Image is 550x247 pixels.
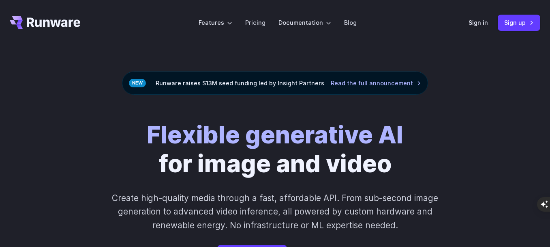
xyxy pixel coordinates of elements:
[105,191,445,232] p: Create high-quality media through a fast, affordable API. From sub-second image generation to adv...
[498,15,540,30] a: Sign up
[469,18,488,27] a: Sign in
[199,18,232,27] label: Features
[331,78,421,88] a: Read the full announcement
[278,18,331,27] label: Documentation
[122,71,428,95] div: Runware raises $13M seed funding led by Insight Partners
[10,16,80,29] a: Go to /
[245,18,265,27] a: Pricing
[147,121,403,178] h1: for image and video
[147,120,403,149] strong: Flexible generative AI
[344,18,357,27] a: Blog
